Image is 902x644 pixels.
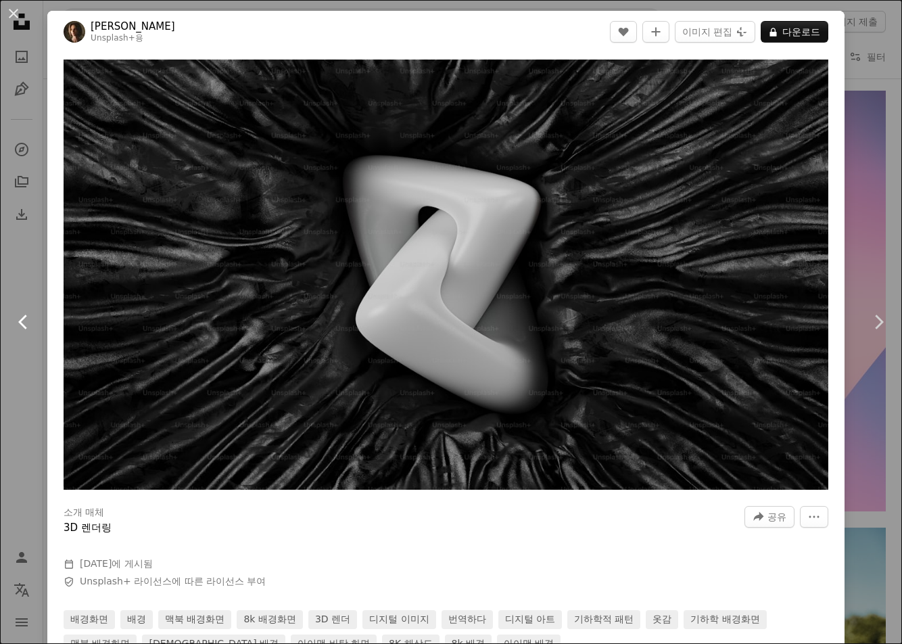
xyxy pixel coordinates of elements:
[158,610,231,629] a: 맥북 배경화면
[675,21,755,43] button: 이미지 편집
[64,60,828,490] img: 흰색 물체의 흑백 사진
[80,558,153,569] span: 에 게시됨
[91,33,175,44] div: 용
[64,522,112,534] a: 3D 렌더링
[91,33,135,43] a: Unsplash+
[308,610,357,629] a: 3D 렌더
[800,506,828,528] button: 더 많은 작업
[80,576,172,586] a: Unsplash+ 라이선스
[64,506,104,520] h3: 소개 매체
[744,506,794,528] button: 이 이미지 공유
[610,21,637,43] button: 좋아요
[442,610,493,629] a: 번역하다
[64,610,115,629] a: 배경화면
[64,21,85,43] img: Alex Shuper의 프로필로 이동
[120,610,153,629] a: 배경
[855,257,902,387] a: 다음
[64,60,828,490] button: 이 이미지 확대
[80,558,112,569] time: 2023년 7월 29일 오전 12시 42분 59초 GMT+9
[684,610,766,629] a: 기하학 배경화면
[761,21,828,43] button: 다운로드
[642,21,669,43] button: 컬렉션에 추가
[237,610,302,629] a: 8k 배경화면
[646,610,678,629] a: 옷감
[91,20,175,33] a: [PERSON_NAME]
[498,610,562,629] a: 디지털 아트
[567,610,640,629] a: 기하학적 패턴
[362,610,435,629] a: 디지털 이미지
[80,575,266,589] span: 에 따른 라이선스 부여
[767,507,786,527] span: 공유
